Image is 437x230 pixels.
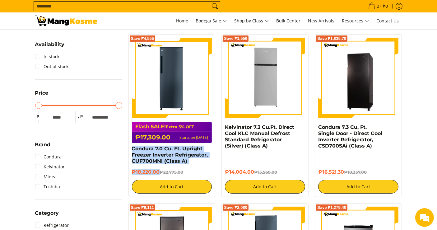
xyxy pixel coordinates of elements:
span: Save ₱1,835.70 [317,37,346,40]
span: Save ₱1,279.40 [317,206,346,209]
span: Price [35,91,49,96]
a: Out of stock [35,62,69,72]
del: ₱18,357.00 [344,170,367,175]
a: Condura 7.3 Cu. Ft. Single Door - Direct Cool Inverter Refrigerator, CSD700SAi (Class A) [318,124,382,149]
span: Save ₱1,556 [224,37,247,40]
img: Condura 7.0 Cu. Ft. Upright Freezer Inverter Refrigerator, CUF700MNi (Class A) [132,38,212,118]
summary: Open [35,42,65,52]
span: Save ₱2,080 [224,206,247,209]
span: Brand [35,142,51,147]
a: Bodega Sale [193,12,230,29]
span: Save ₱9,111 [131,206,154,209]
img: Bodega Sale Refrigerator l Mang Kosme: Home Appliances Warehouse Sale [35,16,97,26]
span: Bodega Sale [196,17,227,25]
a: Condura [35,152,62,162]
del: ₱15,560.00 [254,170,277,175]
summary: Open [35,91,49,100]
a: Midea [35,172,57,182]
span: New Arrivals [308,18,335,24]
span: Category [35,211,59,216]
span: 0 [376,4,380,8]
span: Availability [35,42,65,47]
span: Contact Us [377,18,399,24]
a: Shop by Class [231,12,272,29]
nav: Main Menu [104,12,402,29]
button: Search [210,2,220,11]
a: Condura 7.0 Cu. Ft. Upright Freezer Inverter Refrigerator, CUF700MNi (Class A) [132,146,208,164]
span: ₱ [35,114,41,120]
span: ₱0 [382,4,389,8]
a: Home [173,12,192,29]
span: Shop by Class [235,17,269,25]
a: Resources [339,12,372,29]
span: ₱ [79,114,85,120]
h6: ₱14,004.00 [225,169,305,175]
a: Toshiba [35,182,60,192]
summary: Open [35,142,51,152]
a: Kelvinator 7.3 Cu.Ft. Direct Cool KLC Manual Defrost Standard Refrigerator (Silver) (Class A) [225,124,294,149]
button: Add to Cart [132,180,212,194]
h6: ₱16,521.30 [318,169,398,175]
span: Resources [342,17,369,25]
img: Condura 7.3 Cu. Ft. Single Door - Direct Cool Inverter Refrigerator, CSD700SAi (Class A) [318,39,398,117]
a: In stock [35,52,60,62]
span: • [366,3,390,10]
span: Home [176,18,188,24]
a: New Arrivals [305,12,338,29]
span: Bulk Center [277,18,301,24]
del: ₱22,775.00 [160,170,184,175]
a: Kelvinator [35,162,65,172]
a: Bulk Center [273,12,304,29]
h6: ₱18,220.00 [132,169,212,175]
span: Save ₱4,555 [131,37,154,40]
button: Add to Cart [225,180,305,194]
button: Add to Cart [318,180,398,194]
img: Kelvinator 7.3 Cu.Ft. Direct Cool KLC Manual Defrost Standard Refrigerator (Silver) (Class A) [225,38,305,118]
summary: Open [35,211,59,220]
a: Contact Us [374,12,402,29]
